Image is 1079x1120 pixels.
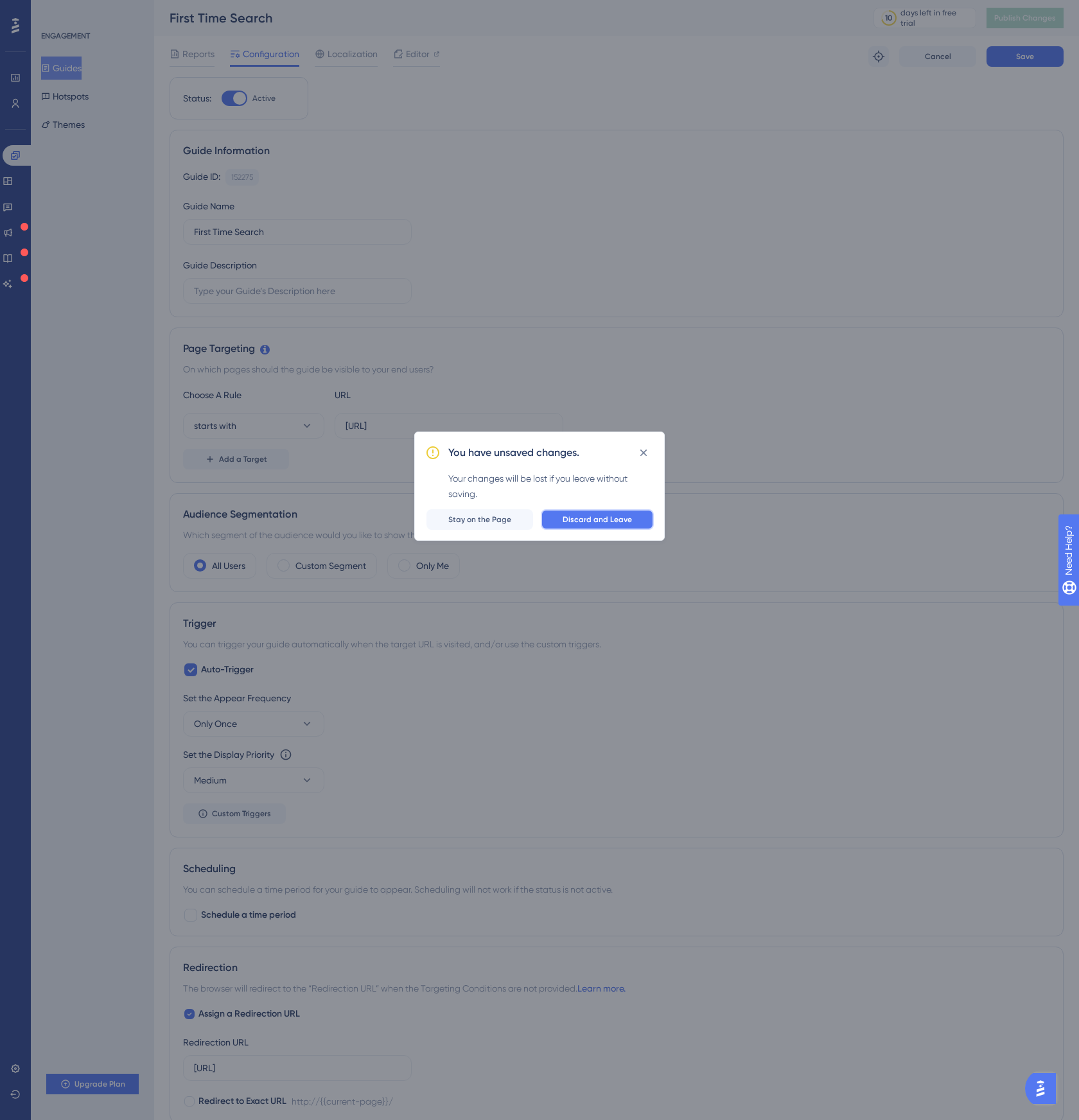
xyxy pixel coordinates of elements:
span: Discard and Leave [563,514,632,525]
div: Your changes will be lost if you leave without saving. [448,471,654,502]
h2: You have unsaved changes. [448,445,579,460]
span: Need Help? [30,3,80,19]
span: Stay on the Page [448,514,511,525]
iframe: UserGuiding AI Assistant Launcher [1025,1069,1064,1108]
